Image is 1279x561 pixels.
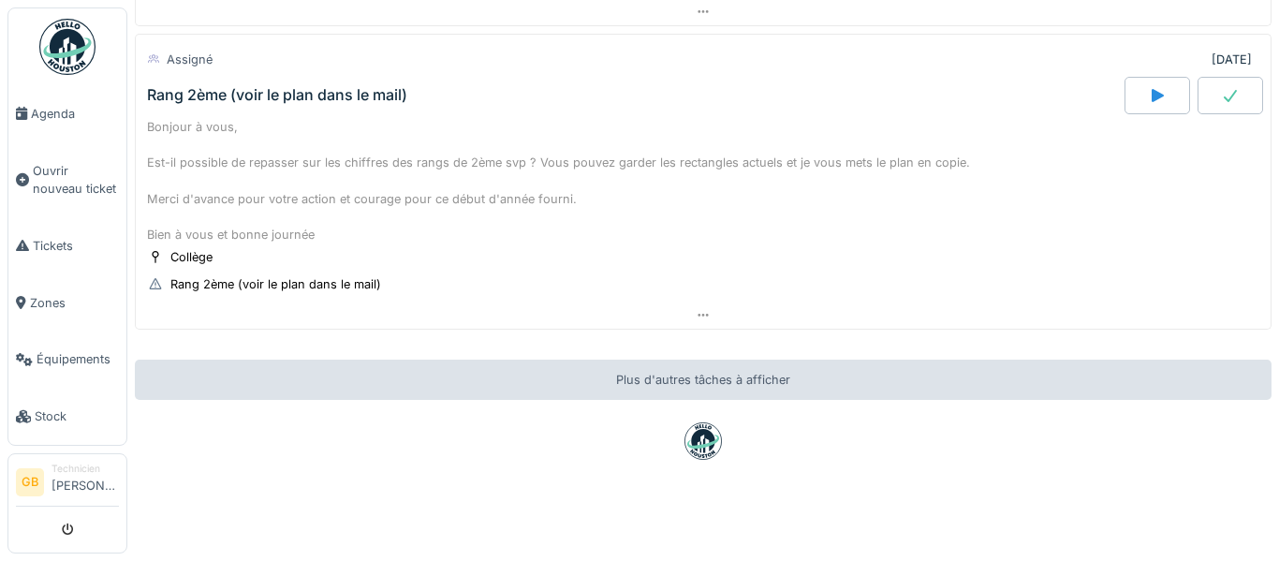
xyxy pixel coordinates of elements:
div: Technicien [51,462,119,476]
a: Équipements [8,332,126,389]
a: Tickets [8,217,126,274]
a: Stock [8,388,126,445]
div: Collège [170,248,213,266]
span: Ouvrir nouveau ticket [33,162,119,198]
li: [PERSON_NAME] [51,462,119,502]
li: GB [16,468,44,496]
span: Agenda [31,105,119,123]
a: Zones [8,274,126,332]
a: Ouvrir nouveau ticket [8,142,126,217]
div: [DATE] [1212,51,1252,68]
span: Stock [35,407,119,425]
span: Équipements [37,350,119,368]
div: Rang 2ème (voir le plan dans le mail) [170,275,381,293]
div: Bonjour à vous, Est-il possible de repasser sur les chiffres des rangs de 2ème svp ? Vous pouvez ... [147,118,1259,244]
div: Rang 2ème (voir le plan dans le mail) [147,86,407,104]
div: Plus d'autres tâches à afficher [135,360,1272,400]
span: Zones [30,294,119,312]
span: Tickets [33,237,119,255]
a: GB Technicien[PERSON_NAME] [16,462,119,507]
img: badge-BVDL4wpA.svg [684,422,722,460]
a: Agenda [8,85,126,142]
img: Badge_color-CXgf-gQk.svg [39,19,96,75]
div: Assigné [167,51,213,68]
